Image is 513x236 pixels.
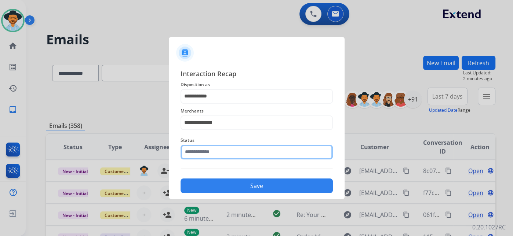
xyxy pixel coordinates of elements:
p: 0.20.1027RC [472,223,506,232]
span: Interaction Recap [181,69,333,80]
span: Merchants [181,107,333,115]
span: Disposition as [181,80,333,89]
img: contactIcon [176,44,194,62]
button: Save [181,178,333,193]
span: Status [181,136,333,145]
